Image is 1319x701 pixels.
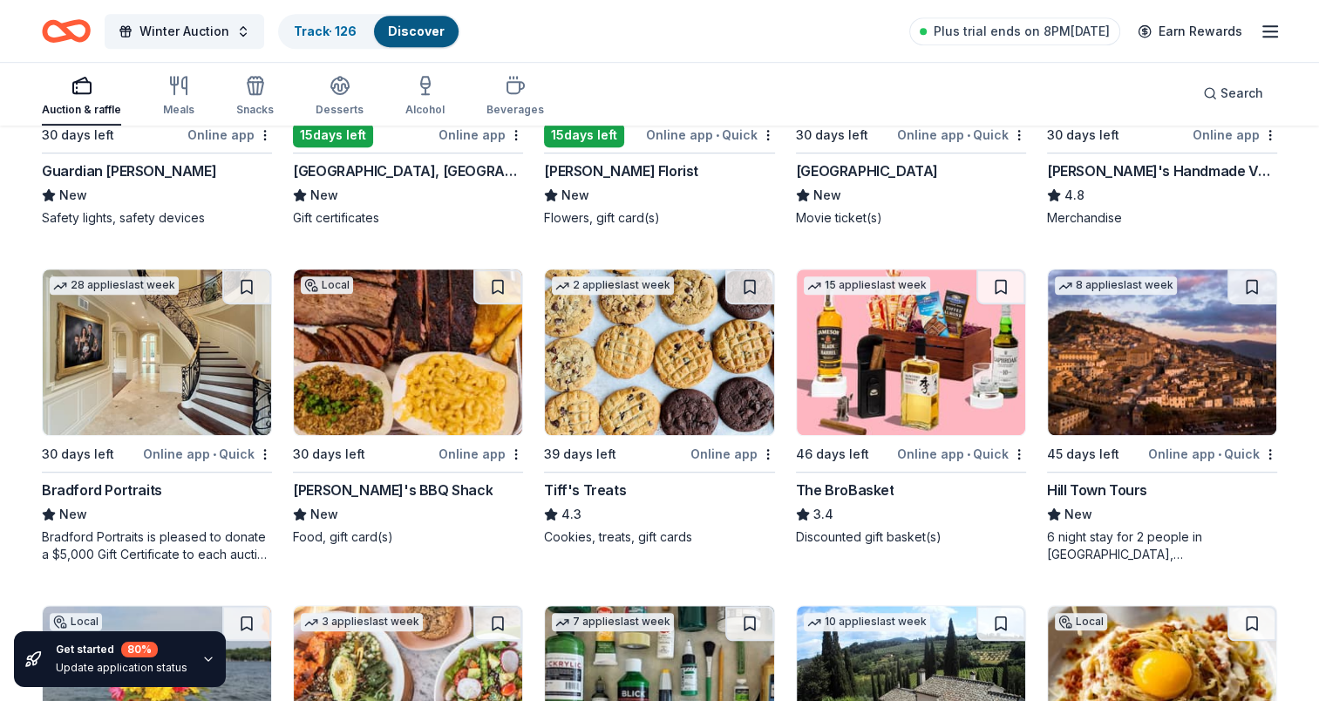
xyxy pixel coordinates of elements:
[310,504,338,525] span: New
[301,613,423,631] div: 3 applies last week
[316,68,364,126] button: Desserts
[1047,209,1277,227] div: Merchandise
[544,160,698,181] div: [PERSON_NAME] Florist
[56,661,187,675] div: Update application status
[405,68,445,126] button: Alcohol
[1047,444,1119,465] div: 45 days left
[293,160,523,181] div: [GEOGRAPHIC_DATA], [GEOGRAPHIC_DATA]
[796,209,1026,227] div: Movie ticket(s)
[293,528,523,546] div: Food, gift card(s)
[121,642,158,657] div: 80 %
[42,160,216,181] div: Guardian [PERSON_NAME]
[561,185,589,206] span: New
[967,128,970,142] span: •
[934,21,1110,42] span: Plus trial ends on 8PM[DATE]
[796,528,1026,546] div: Discounted gift basket(s)
[544,528,774,546] div: Cookies, treats, gift cards
[1064,504,1092,525] span: New
[310,185,338,206] span: New
[1055,276,1177,295] div: 8 applies last week
[187,124,272,146] div: Online app
[552,613,674,631] div: 7 applies last week
[1048,269,1276,435] img: Image for Hill Town Tours
[1064,185,1084,206] span: 4.8
[1047,480,1147,500] div: Hill Town Tours
[42,125,114,146] div: 30 days left
[486,103,544,117] div: Beverages
[42,10,91,51] a: Home
[813,504,833,525] span: 3.4
[59,504,87,525] span: New
[59,185,87,206] span: New
[544,269,774,546] a: Image for Tiff's Treats2 applieslast week39 days leftOnline appTiff's Treats4.3Cookies, treats, g...
[796,269,1026,546] a: Image for The BroBasket15 applieslast week46 days leftOnline app•QuickThe BroBasket3.4Discounted ...
[236,103,274,117] div: Snacks
[804,276,930,295] div: 15 applies last week
[42,103,121,117] div: Auction & raffle
[42,444,114,465] div: 30 days left
[316,103,364,117] div: Desserts
[804,613,930,631] div: 10 applies last week
[646,124,775,146] div: Online app Quick
[1127,16,1253,47] a: Earn Rewards
[293,209,523,227] div: Gift certificates
[909,17,1120,45] a: Plus trial ends on 8PM[DATE]
[388,24,445,38] a: Discover
[1047,528,1277,563] div: 6 night stay for 2 people in [GEOGRAPHIC_DATA], [GEOGRAPHIC_DATA]
[56,642,187,657] div: Get started
[1047,125,1119,146] div: 30 days left
[813,185,841,206] span: New
[301,276,353,294] div: Local
[796,444,869,465] div: 46 days left
[797,269,1025,435] img: Image for The BroBasket
[236,68,274,126] button: Snacks
[1220,83,1263,104] span: Search
[1148,443,1277,465] div: Online app Quick
[42,269,272,563] a: Image for Bradford Portraits28 applieslast week30 days leftOnline app•QuickBradford PortraitsNewB...
[42,480,162,500] div: Bradford Portraits
[405,103,445,117] div: Alcohol
[544,209,774,227] div: Flowers, gift card(s)
[796,480,894,500] div: The BroBasket
[690,443,775,465] div: Online app
[42,68,121,126] button: Auction & raffle
[42,528,272,563] div: Bradford Portraits is pleased to donate a $5,000 Gift Certificate to each auction event, which in...
[43,269,271,435] img: Image for Bradford Portraits
[439,124,523,146] div: Online app
[544,123,624,147] div: 15 days left
[545,269,773,435] img: Image for Tiff's Treats
[561,504,581,525] span: 4.3
[1189,76,1277,111] button: Search
[50,613,102,630] div: Local
[213,447,216,461] span: •
[716,128,719,142] span: •
[897,443,1026,465] div: Online app Quick
[294,269,522,435] img: Image for Ray's BBQ Shack
[50,276,179,295] div: 28 applies last week
[1218,447,1221,461] span: •
[294,24,357,38] a: Track· 126
[796,125,868,146] div: 30 days left
[552,276,674,295] div: 2 applies last week
[486,68,544,126] button: Beverages
[796,160,938,181] div: [GEOGRAPHIC_DATA]
[42,209,272,227] div: Safety lights, safety devices
[163,103,194,117] div: Meals
[439,443,523,465] div: Online app
[1193,124,1277,146] div: Online app
[293,123,373,147] div: 15 days left
[139,21,229,42] span: Winter Auction
[293,444,365,465] div: 30 days left
[544,480,626,500] div: Tiff's Treats
[897,124,1026,146] div: Online app Quick
[163,68,194,126] button: Meals
[544,444,616,465] div: 39 days left
[293,480,493,500] div: [PERSON_NAME]'s BBQ Shack
[143,443,272,465] div: Online app Quick
[1055,613,1107,630] div: Local
[1047,160,1277,181] div: [PERSON_NAME]'s Handmade Vodka
[967,447,970,461] span: •
[105,14,264,49] button: Winter Auction
[278,14,460,49] button: Track· 126Discover
[293,269,523,546] a: Image for Ray's BBQ ShackLocal30 days leftOnline app[PERSON_NAME]'s BBQ ShackNewFood, gift card(s)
